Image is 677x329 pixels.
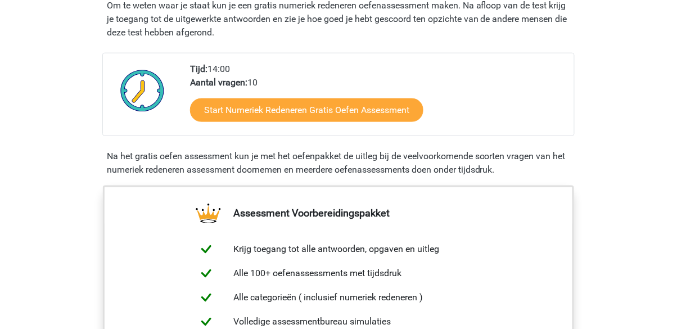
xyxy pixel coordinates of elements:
[114,62,171,119] img: Klok
[190,98,423,122] a: Start Numeriek Redeneren Gratis Oefen Assessment
[102,150,575,177] div: Na het gratis oefen assessment kun je met het oefenpakket de uitleg bij de veelvoorkomende soorte...
[182,62,574,136] div: 14:00 10
[190,64,207,74] b: Tijd:
[190,77,247,88] b: Aantal vragen:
